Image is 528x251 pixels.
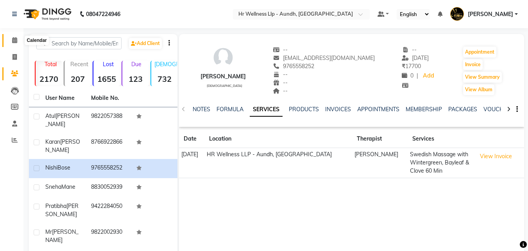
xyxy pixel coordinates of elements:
p: Total [39,61,62,68]
span: Pratibha [45,202,66,209]
p: [DEMOGRAPHIC_DATA] [154,61,178,68]
td: [PERSON_NAME] [352,148,408,178]
strong: 123 [122,74,149,84]
span: Mane [61,183,75,190]
span: [PERSON_NAME] [468,10,513,18]
th: Therapist [352,130,408,148]
a: SERVICES [250,103,283,117]
span: Nishi [45,164,57,171]
span: -- [402,46,417,53]
th: Location [204,130,352,148]
a: INVOICES [325,106,351,113]
td: [DATE] [179,148,204,178]
td: 9822057388 [86,107,132,133]
th: Mobile No. [86,89,132,107]
span: 9765558252 [273,63,314,70]
span: [PERSON_NAME] [45,138,80,153]
span: [DEMOGRAPHIC_DATA] [207,84,242,88]
span: -- [273,46,288,53]
span: -- [273,87,288,94]
div: Calendar [25,36,48,45]
button: Appointment [463,47,496,58]
span: Sneha [45,183,61,190]
button: View Summary [463,72,502,83]
a: Add Client [129,38,162,49]
a: APPOINTMENTS [357,106,399,113]
span: Atul [45,112,55,119]
span: Mr [45,228,52,235]
th: Date [179,130,204,148]
a: Add [421,70,435,81]
p: Lost [97,61,120,68]
strong: 1655 [93,74,120,84]
a: FORMULA [217,106,243,113]
td: 9822002930 [86,223,132,249]
a: MEMBERSHIP [406,106,442,113]
span: [EMAIL_ADDRESS][DOMAIN_NAME] [273,54,375,61]
img: Sapna [450,7,464,21]
span: [PERSON_NAME] [45,112,79,128]
strong: 2170 [36,74,62,84]
input: Search by Name/Mobile/Email/Code [36,37,122,49]
span: -- [273,71,288,78]
td: 9765558252 [86,159,132,178]
button: Invoice [463,59,483,70]
span: 0 [402,72,413,79]
a: PACKAGES [448,106,477,113]
td: HR Wellness LLP - Aundh, [GEOGRAPHIC_DATA] [204,148,352,178]
b: 08047224946 [86,3,120,25]
span: [DATE] [402,54,429,61]
th: User Name [41,89,86,107]
span: -- [273,79,288,86]
a: NOTES [193,106,210,113]
strong: 207 [64,74,91,84]
span: 17700 [402,63,421,70]
td: 9422284050 [86,197,132,223]
span: Karan [45,138,60,145]
p: Recent [68,61,91,68]
a: PRODUCTS [289,106,319,113]
td: 8766922866 [86,133,132,159]
span: | [417,72,418,80]
img: avatar [211,46,235,69]
div: [PERSON_NAME] [200,72,246,81]
span: [PERSON_NAME] [45,228,79,244]
strong: 732 [151,74,178,84]
a: VOUCHERS [483,106,514,113]
th: Services [408,130,474,148]
span: ₹ [402,63,405,70]
td: 8830052939 [86,178,132,197]
img: logo [20,3,73,25]
button: View Invoice [476,150,515,163]
span: Bose [57,164,70,171]
td: Swedish Massage with Wintergreen, Bayleaf & Clove 60 Min [408,148,474,178]
p: Due [124,61,149,68]
button: View Album [463,84,494,95]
